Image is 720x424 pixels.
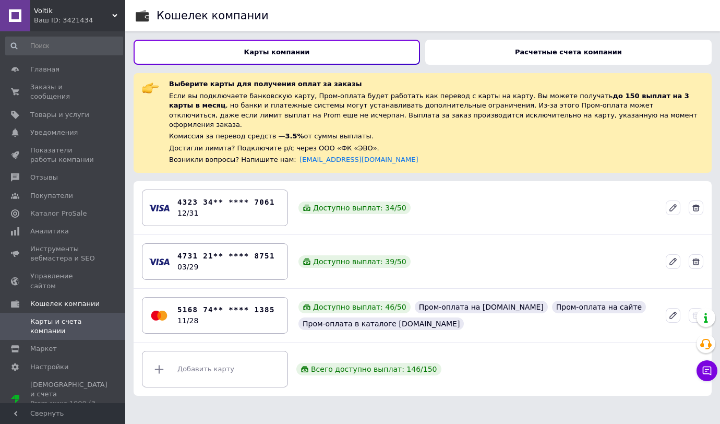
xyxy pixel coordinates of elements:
span: Показатели работы компании [30,146,97,164]
span: Кошелек компании [30,299,100,309]
div: Комиссия за перевод средств — от суммы выплаты. [169,132,703,142]
input: Поиск [5,37,123,55]
div: Если вы подключаете банковскую карту, Пром-оплата будет работать как перевод с карты на карту. Вы... [169,91,703,130]
time: 03/29 [177,263,198,271]
span: Товары и услуги [30,110,89,120]
span: Выберите карты для получения оплат за заказы [169,80,362,88]
span: Настройки [30,362,68,372]
div: Добавить карту [149,354,281,385]
span: Заказы и сообщения [30,83,97,101]
div: Пром-оплата на сайте [552,301,646,313]
span: Управление сайтом [30,272,97,290]
span: Voltik [34,6,112,16]
div: Пром-оплата на [DOMAIN_NAME] [415,301,548,313]
span: Карты и счета компании [30,317,97,336]
span: Инструменты вебмастера и SEO [30,244,97,263]
div: Кошелек компании [157,10,269,21]
b: Карты компании [244,48,310,56]
div: Prom микс 1000 (3 месяца) [30,399,107,418]
b: Расчетные счета компании [515,48,622,56]
div: Доступно выплат: 39 / 50 [298,255,411,268]
span: 3.5% [285,132,304,140]
span: Главная [30,65,59,74]
div: Возникли вопросы? Напишите нам: [169,155,703,164]
div: Ваш ID: 3421434 [34,16,125,25]
time: 12/31 [177,209,198,217]
div: Пром-оплата в каталоге [DOMAIN_NAME] [298,317,464,330]
button: Чат с покупателем [697,360,717,381]
img: :point_right: [142,79,159,96]
span: Отзывы [30,173,58,182]
span: Уведомления [30,128,78,137]
span: [DEMOGRAPHIC_DATA] и счета [30,380,107,418]
div: Достигли лимита? Подключите р/с через ООО «ФК «ЭВО». [169,144,703,153]
div: Доступно выплат: 46 / 50 [298,301,411,313]
span: Каталог ProSale [30,209,87,218]
div: Всего доступно выплат: 146 / 150 [296,363,441,375]
div: Доступно выплат: 34 / 50 [298,202,411,214]
a: [EMAIL_ADDRESS][DOMAIN_NAME] [299,156,418,163]
span: Покупатели [30,191,73,201]
span: Маркет [30,344,57,354]
span: Аналитика [30,227,69,236]
time: 11/28 [177,316,198,325]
